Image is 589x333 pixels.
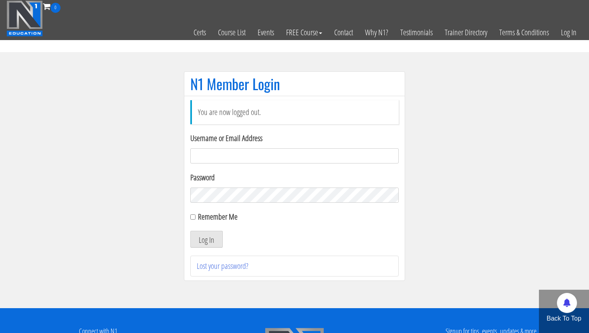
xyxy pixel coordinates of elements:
span: 0 [50,3,61,13]
a: Why N1? [359,13,394,52]
a: Events [252,13,280,52]
a: Terms & Conditions [493,13,555,52]
a: Log In [555,13,583,52]
a: Lost your password? [197,260,248,271]
a: FREE Course [280,13,328,52]
a: Course List [212,13,252,52]
label: Remember Me [198,211,238,222]
a: Contact [328,13,359,52]
a: Testimonials [394,13,439,52]
a: 0 [43,1,61,12]
a: Trainer Directory [439,13,493,52]
a: Certs [188,13,212,52]
button: Log In [190,231,223,248]
img: n1-education [6,0,43,36]
li: You are now logged out. [190,100,399,124]
h1: N1 Member Login [190,76,399,92]
label: Username or Email Address [190,132,399,144]
label: Password [190,172,399,184]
